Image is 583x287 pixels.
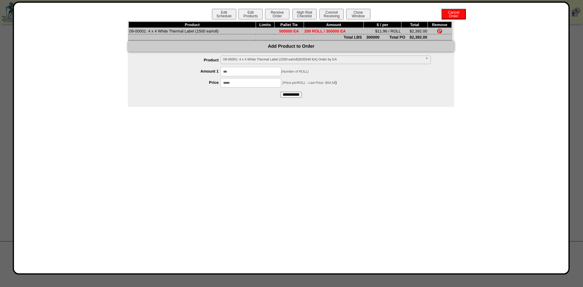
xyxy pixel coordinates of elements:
[223,56,423,63] span: 09-00001: 4 x 4 White Thermal Label (1500 ea/roll)(635540 EA) Order by EA
[140,69,220,73] label: Amount 1
[442,9,466,19] button: CancelOrder
[256,22,274,28] th: Limits
[140,58,220,62] label: Product
[282,81,336,85] span: (Price per
[140,78,454,87] div: )
[401,22,428,28] th: Total
[274,22,304,28] th: Pallet Tie
[346,9,370,19] button: CloseWindow
[437,29,442,33] img: Remove Item
[128,41,454,52] div: Add Product to Order
[306,81,335,85] span: - Last Price: $54.54
[129,22,256,28] th: Product
[319,9,344,19] button: CommitReceiving
[304,22,363,28] th: Amount
[238,9,263,19] button: EditProducts
[364,28,401,34] td: $11.96 / ROLL
[212,9,236,19] button: EditSchedule
[292,9,317,19] button: High RiskChecklist
[281,70,309,73] span: (Number of ROLL)
[364,22,401,28] th: $ / per
[428,22,452,28] th: Remove
[140,80,220,85] label: Price
[279,29,299,33] span: 500000 EA
[346,14,371,18] a: CloseWindow
[297,81,305,85] span: ROLL
[304,29,346,33] span: 200 ROLL / 300000 EA
[401,28,428,34] td: $2,392.00
[129,28,256,34] td: 09-00001: 4 x 4 White Thermal Label (1500 ea/roll)
[129,34,428,40] td: Total LBS 300000 Total PO $2,392.00
[265,9,289,19] button: ReceiveOrder
[292,14,318,18] a: High RiskChecklist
